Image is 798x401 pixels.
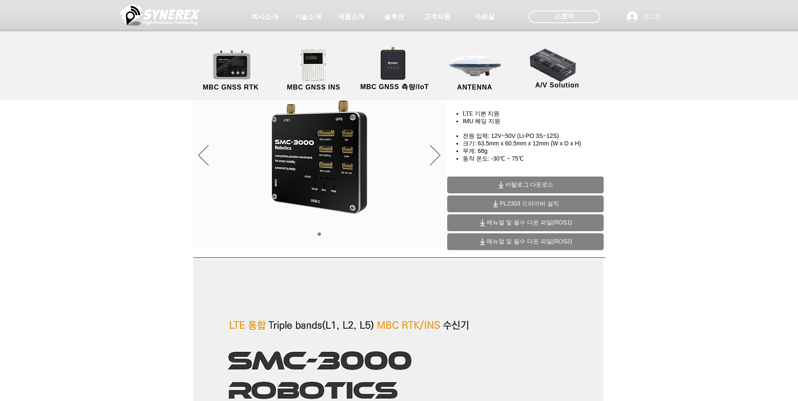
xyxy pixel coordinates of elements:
[203,84,259,91] span: MBC GNSS RTK
[255,88,384,223] img: KakaoTalk_20241224_155801212.png
[276,48,352,92] a: MBC GNSS INS
[463,140,581,147] span: 크기: 63.5mm x 60.5mm x 12mm (W x D x H)
[193,48,269,92] a: MBC GNSS RTK
[447,195,604,212] a: PL2303 드라이버 설치
[354,48,436,92] a: MBC GNSS 측량/IoT
[554,12,575,21] span: 스토어
[463,155,524,162] span: 동작 온도: -30℃ ~ 75℃
[287,84,340,91] span: MBC GNSS INS
[487,219,572,227] span: 메뉴얼 및 필수 다운 파일(ROS1)
[287,8,329,25] a: 기술소개
[487,238,572,245] span: 메뉴얼 및 필수 다운 파일(ROS2)
[424,13,451,21] span: 고객지원
[529,11,600,23] div: 스토어
[252,13,278,21] span: 회사소개
[384,13,404,21] span: 솔루션
[315,232,324,236] nav: 슬라이드
[447,214,604,231] a: 메뉴얼 및 필수 다운 파일(ROS1)
[463,148,488,154] span: 무게: 68g
[289,47,341,83] img: MGI2000_front-removebg-preview (1).png
[447,177,604,193] a: 카탈로그 다운로드
[505,181,554,189] span: 카탈로그 다운로드
[198,145,209,167] button: 이전
[330,8,372,25] a: 제품소개
[360,83,429,92] span: MBC GNSS 측량/IoT
[447,233,604,250] a: 메뉴얼 및 필수 다운 파일(ROS2)
[294,13,321,21] span: 기술소개
[373,8,415,25] a: 솔루션
[457,84,493,91] span: ANTENNA
[318,232,321,236] a: 01
[437,48,513,92] a: ANTENNA
[430,145,440,167] button: 다음
[535,82,579,89] span: A/V Solution
[464,8,506,25] a: 자료실
[621,9,667,25] button: 로그인
[463,132,559,139] span: 전원 입력: 12V~50V (Li-PO 3S~12S)
[416,8,458,25] a: 고객지원
[338,13,365,21] span: 제품소개
[120,2,200,27] img: 씨너렉스_White_simbol_대지 1.png
[520,46,595,90] a: A/V Solution
[372,42,415,84] img: SynRTK__.png
[475,13,495,21] span: 자료실
[193,65,446,247] div: 슬라이드쇼
[500,200,559,208] span: PL2303 드라이버 설치
[641,13,664,21] span: 로그인
[244,8,286,25] a: 회사소개
[642,136,798,401] iframe: Wix Chat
